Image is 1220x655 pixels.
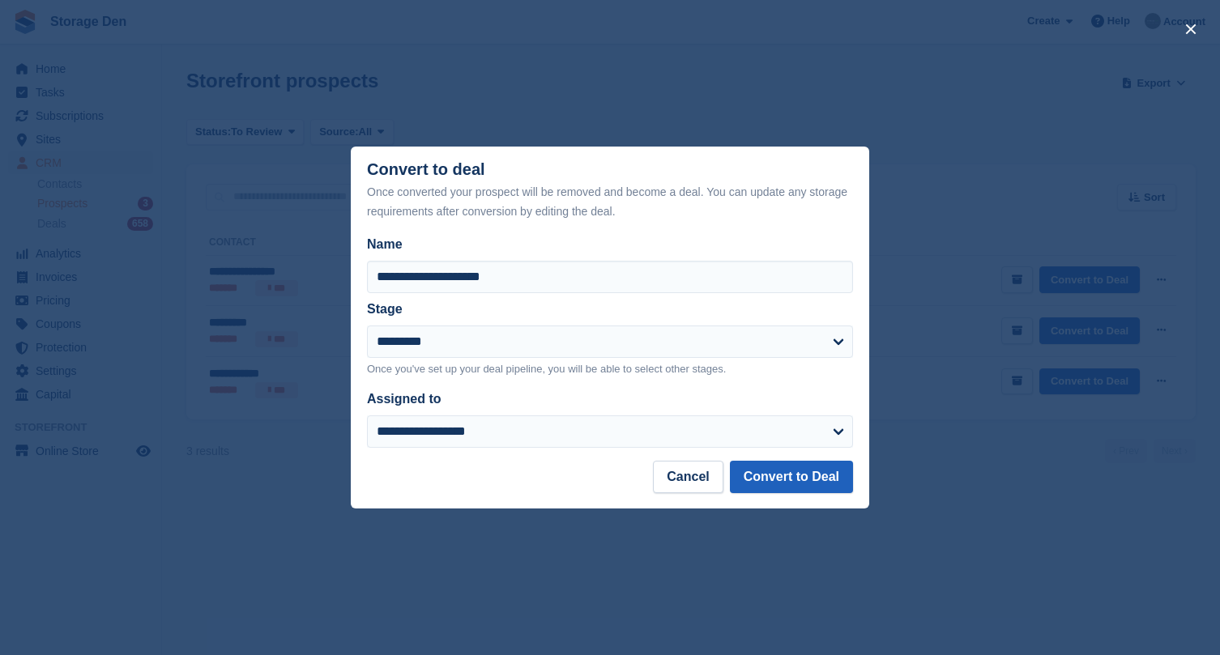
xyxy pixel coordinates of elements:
[367,392,442,406] label: Assigned to
[1178,16,1204,42] button: close
[367,361,853,377] p: Once you've set up your deal pipeline, you will be able to select other stages.
[367,182,853,221] div: Once converted your prospect will be removed and become a deal. You can update any storage requir...
[730,461,853,493] button: Convert to Deal
[367,160,853,221] div: Convert to deal
[367,302,403,316] label: Stage
[367,235,853,254] label: Name
[653,461,723,493] button: Cancel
